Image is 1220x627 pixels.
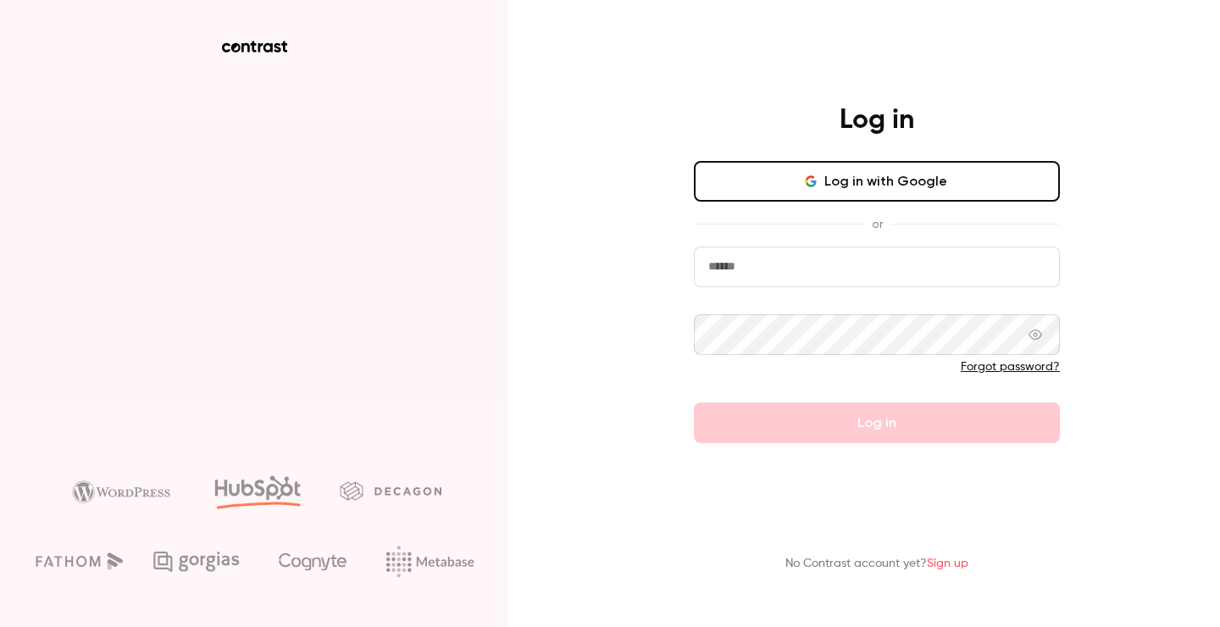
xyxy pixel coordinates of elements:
[840,103,914,137] h4: Log in
[863,215,891,233] span: or
[785,555,968,573] p: No Contrast account yet?
[927,558,968,569] a: Sign up
[340,481,441,500] img: decagon
[694,161,1060,202] button: Log in with Google
[961,361,1060,373] a: Forgot password?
